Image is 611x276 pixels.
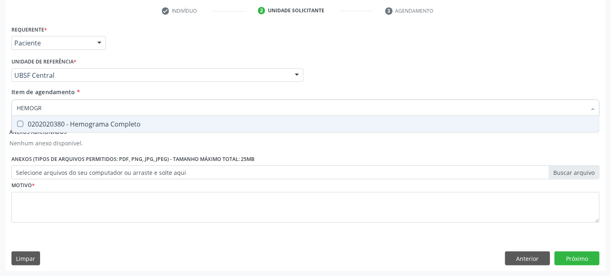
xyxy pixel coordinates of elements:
[9,139,83,147] p: Nenhum anexo disponível.
[11,153,254,166] label: Anexos (Tipos de arquivos permitidos: PDF, PNG, JPG, JPEG) - Tamanho máximo total: 25MB
[11,23,47,36] label: Requerente
[14,39,89,47] span: Paciente
[11,179,35,192] label: Motivo
[258,7,265,14] div: 2
[11,56,76,68] label: Unidade de referência
[11,251,40,265] button: Limpar
[17,100,586,116] input: Buscar por procedimentos
[14,71,287,79] span: UBSF Central
[17,121,594,127] div: 0202020380 - Hemograma Completo
[9,126,67,139] label: Anexos adicionados
[505,251,550,265] button: Anterior
[11,88,75,96] span: Item de agendamento
[268,7,324,14] div: Unidade solicitante
[555,251,600,265] button: Próximo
